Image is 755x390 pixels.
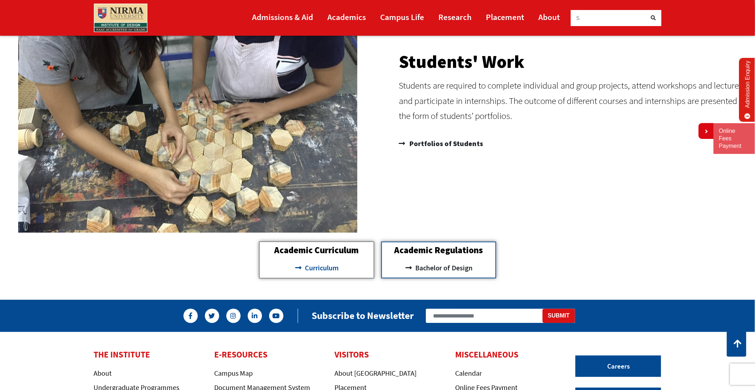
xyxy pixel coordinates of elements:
a: Research [439,9,472,25]
span: Curriculum [303,262,339,274]
span: Portfolios of Students [408,136,483,151]
a: Curriculum [263,262,370,274]
h2: Academic Curriculum [263,246,370,255]
a: Academics [328,9,366,25]
a: Campus Life [381,9,424,25]
a: Portfolios of Students [399,136,748,151]
h2: Subscribe to Newsletter [312,310,414,321]
a: About [GEOGRAPHIC_DATA] [334,369,417,377]
a: Online Fees Payment [719,127,750,150]
a: Bachelor of Design [386,262,492,274]
a: Calendar [455,369,482,377]
a: Campus Map [214,369,253,377]
h2: Students' Work [399,53,748,71]
a: Placement [486,9,524,25]
a: Admissions & Aid [252,9,313,25]
span: S [577,14,580,22]
h2: Academic Regulations [386,246,492,255]
img: main_logo [94,4,147,32]
button: Submit [543,309,575,323]
p: Students are required to complete individual and group projects, attend workshops and lectures, a... [399,78,748,124]
a: About [539,9,560,25]
span: Bachelor of Design [413,262,473,274]
a: Careers [575,355,661,377]
a: About [94,369,112,377]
